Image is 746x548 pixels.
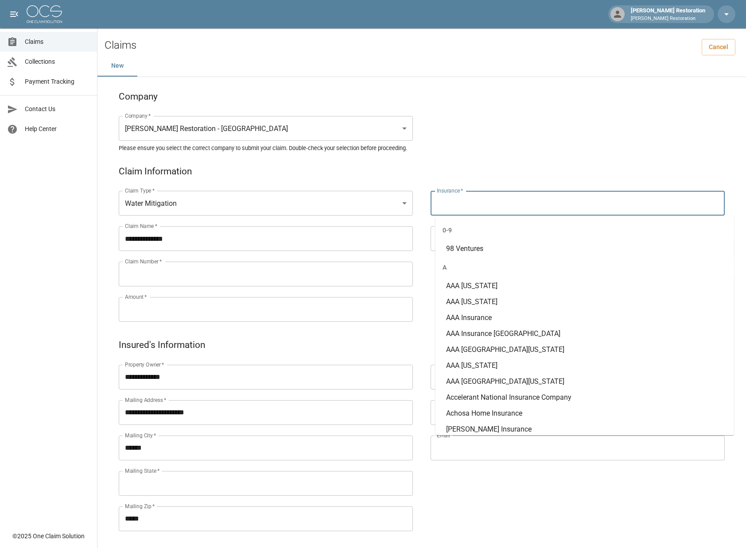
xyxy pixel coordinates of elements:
[125,467,159,475] label: Mailing State
[125,187,155,194] label: Claim Type
[446,377,564,386] span: AAA [GEOGRAPHIC_DATA][US_STATE]
[446,282,497,290] span: AAA [US_STATE]
[125,361,164,368] label: Property Owner
[446,409,522,417] span: Achosa Home Insurance
[125,432,156,439] label: Mailing City
[446,345,564,354] span: AAA [GEOGRAPHIC_DATA][US_STATE]
[446,329,560,338] span: AAA Insurance [GEOGRAPHIC_DATA]
[446,297,497,306] span: AAA [US_STATE]
[125,396,166,404] label: Mailing Address
[25,124,90,134] span: Help Center
[446,244,483,253] span: 98 Ventures
[125,112,151,120] label: Company
[25,37,90,46] span: Claims
[446,393,571,401] span: Accelerant National Insurance Company
[125,222,157,230] label: Claim Name
[702,39,735,55] a: Cancel
[25,57,90,66] span: Collections
[119,191,413,216] div: Water Mitigation
[97,55,746,77] div: dynamic tabs
[119,144,725,152] h5: Please ensure you select the correct company to submit your claim. Double-check your selection be...
[446,313,492,322] span: AAA Insurance
[25,104,90,114] span: Contact Us
[119,116,413,141] div: [PERSON_NAME] Restoration - [GEOGRAPHIC_DATA]
[105,39,136,52] h2: Claims
[446,361,497,370] span: AAA [US_STATE]
[25,77,90,86] span: Payment Tracking
[627,6,709,22] div: [PERSON_NAME] Restoration
[5,5,23,23] button: open drawer
[446,425,532,433] span: [PERSON_NAME] Insurance
[97,55,137,77] button: New
[435,220,734,241] div: 0-9
[12,532,85,540] div: © 2025 One Claim Solution
[125,293,147,301] label: Amount
[435,257,734,278] div: A
[125,258,162,265] label: Claim Number
[27,5,62,23] img: ocs-logo-white-transparent.png
[631,15,705,23] p: [PERSON_NAME] Restoration
[437,432,450,439] label: Email
[125,502,155,510] label: Mailing Zip
[437,187,463,194] label: Insurance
